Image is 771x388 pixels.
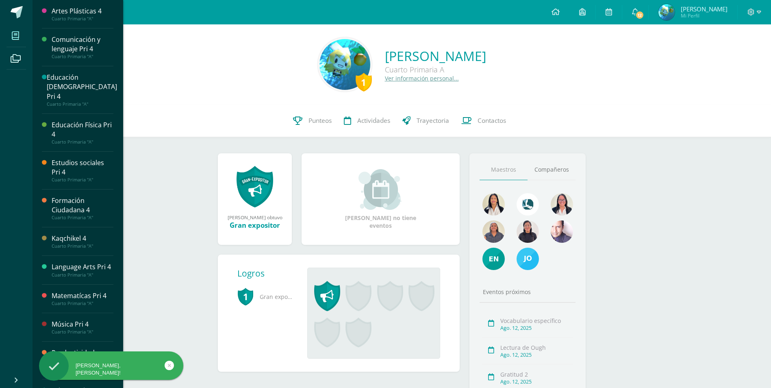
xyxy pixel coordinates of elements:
div: Cuarto Primaria "A" [47,101,117,107]
div: Cuarto Primaria "A" [52,301,113,306]
img: e4e25d66bd50ed3745d37a230cf1e994.png [482,248,505,270]
div: Educación Física Pri 4 [52,120,113,139]
span: Trayectoria [417,116,449,125]
div: Language Arts Pri 4 [52,262,113,272]
a: Artes Plásticas 4Cuarto Primaria "A" [52,7,113,22]
a: Ver información personal... [385,74,459,82]
a: Contactos [455,105,512,137]
img: 4579947ff37cd8113d7e06cb1cd70b33.png [319,39,370,90]
div: Educación [DEMOGRAPHIC_DATA] Pri 4 [47,73,117,101]
div: Productividad y Desarrollo Pri 4 [52,348,113,367]
img: a8e8556f48ef469a8de4653df9219ae6.png [551,220,573,243]
div: Matematícas Pri 4 [52,291,113,301]
div: [PERSON_NAME] no tiene eventos [340,169,421,229]
div: Cuarto Primaria "A" [52,177,113,183]
div: Cuarto Primaria "A" [52,272,113,278]
span: 12 [635,11,644,20]
div: Cuarto Primaria "A" [52,139,113,145]
span: Gran expositor [237,286,294,308]
div: Logros [237,268,301,279]
div: Estudios sociales Pri 4 [52,158,113,177]
div: Formación Ciudadana 4 [52,196,113,215]
a: Productividad y Desarrollo Pri 4Cuarto Primaria "A" [52,348,113,373]
div: Cuarto Primaria "A" [52,16,113,22]
div: Cuarto Primaria A [385,65,486,74]
div: [PERSON_NAME], [PERSON_NAME]! [39,362,183,377]
div: Ago. 12, 2025 [500,378,573,385]
div: [PERSON_NAME] obtuvo [226,214,284,220]
div: 1 [356,73,372,92]
div: Artes Plásticas 4 [52,7,113,16]
div: Lectura de Ough [500,344,573,351]
img: ac4f703ab413a10b156f23905852951f.png [658,4,675,20]
a: Language Arts Pri 4Cuarto Primaria "A" [52,262,113,277]
a: Comunicación y lenguaje Pri 4Cuarto Primaria "A" [52,35,113,59]
span: Contactos [478,116,506,125]
a: Punteos [287,105,338,137]
a: Educación [DEMOGRAPHIC_DATA] Pri 4Cuarto Primaria "A" [47,73,117,107]
span: 1 [237,287,254,306]
img: 65b55282dbac2c548819b924e32a67eb.png [517,193,539,216]
img: event_small.png [358,169,403,210]
a: Matematícas Pri 4Cuarto Primaria "A" [52,291,113,306]
a: [PERSON_NAME] [385,47,486,65]
span: Mi Perfil [681,12,728,19]
div: Kaqchikel 4 [52,234,113,243]
a: Compañeros [528,159,576,180]
img: e66f3d6146cb37567fb870b6f40b2321.png [482,193,505,216]
div: Gratitud 2 [500,371,573,378]
div: Ago. 12, 2025 [500,325,573,331]
div: Ago. 12, 2025 [500,351,573,358]
a: Actividades [338,105,396,137]
a: Educación Física Pri 4Cuarto Primaria "A" [52,120,113,145]
a: Formación Ciudadana 4Cuarto Primaria "A" [52,196,113,220]
div: Gran expositor [226,220,284,230]
img: 8f3bf19539481b212b8ab3c0cdc72ac6.png [482,220,505,243]
div: Cuarto Primaria "A" [52,215,113,220]
img: 041e67bb1815648f1c28e9f895bf2be1.png [517,220,539,243]
div: Vocabulario específico [500,317,573,325]
span: [PERSON_NAME] [681,5,728,13]
div: Cuarto Primaria "A" [52,54,113,59]
a: Música Pri 4Cuarto Primaria "A" [52,320,113,335]
div: Eventos próximos [480,288,576,296]
div: Comunicación y lenguaje Pri 4 [52,35,113,54]
div: Cuarto Primaria "A" [52,329,113,335]
a: Trayectoria [396,105,455,137]
div: Música Pri 4 [52,320,113,329]
div: Cuarto Primaria "A" [52,243,113,249]
a: Kaqchikel 4Cuarto Primaria "A" [52,234,113,249]
a: Estudios sociales Pri 4Cuarto Primaria "A" [52,158,113,183]
span: Punteos [308,116,332,125]
img: 408a551ef2c74b912fbe9346b0557d9b.png [551,193,573,216]
span: Actividades [357,116,390,125]
a: Maestros [480,159,528,180]
img: 3e9e4233b3f9cde1b2f380faa16d83d5.png [517,248,539,270]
